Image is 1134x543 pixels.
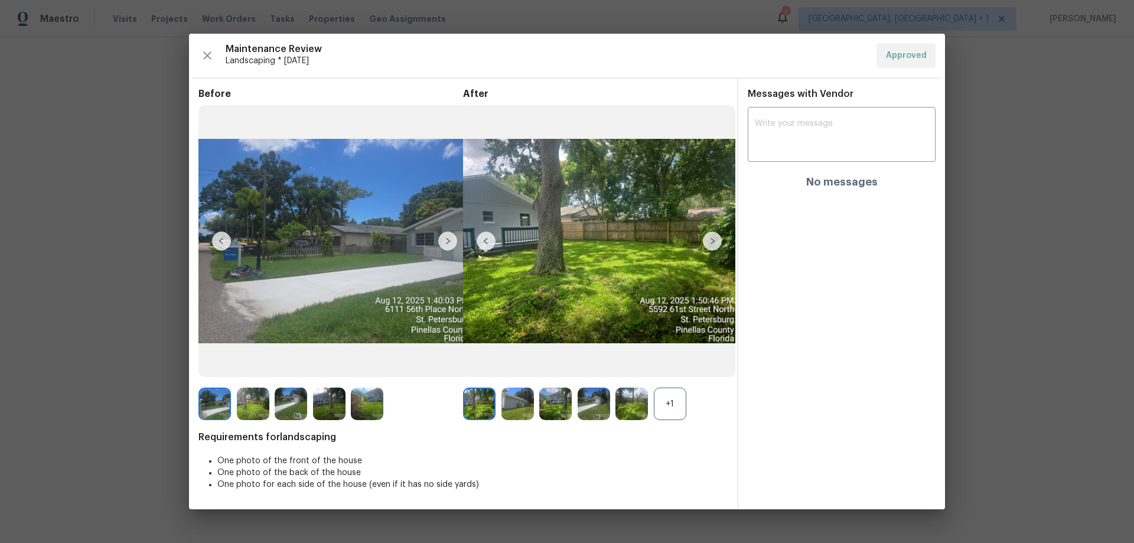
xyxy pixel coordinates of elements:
span: Messages with Vendor [748,89,853,99]
img: left-chevron-button-url [212,232,231,251]
li: One photo of the front of the house [217,455,728,467]
img: right-chevron-button-url [703,232,722,251]
img: right-chevron-button-url [438,232,457,251]
span: Maintenance Review [226,43,867,55]
li: One photo for each side of the house (even if it has no side yards) [217,479,728,490]
span: Requirements for landscaping [198,431,728,443]
span: After [463,88,728,100]
span: Before [198,88,463,100]
h4: No messages [806,176,878,188]
div: +1 [654,388,686,420]
span: Landscaping * [DATE] [226,55,867,67]
img: left-chevron-button-url [477,232,496,251]
li: One photo of the back of the house [217,467,728,479]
